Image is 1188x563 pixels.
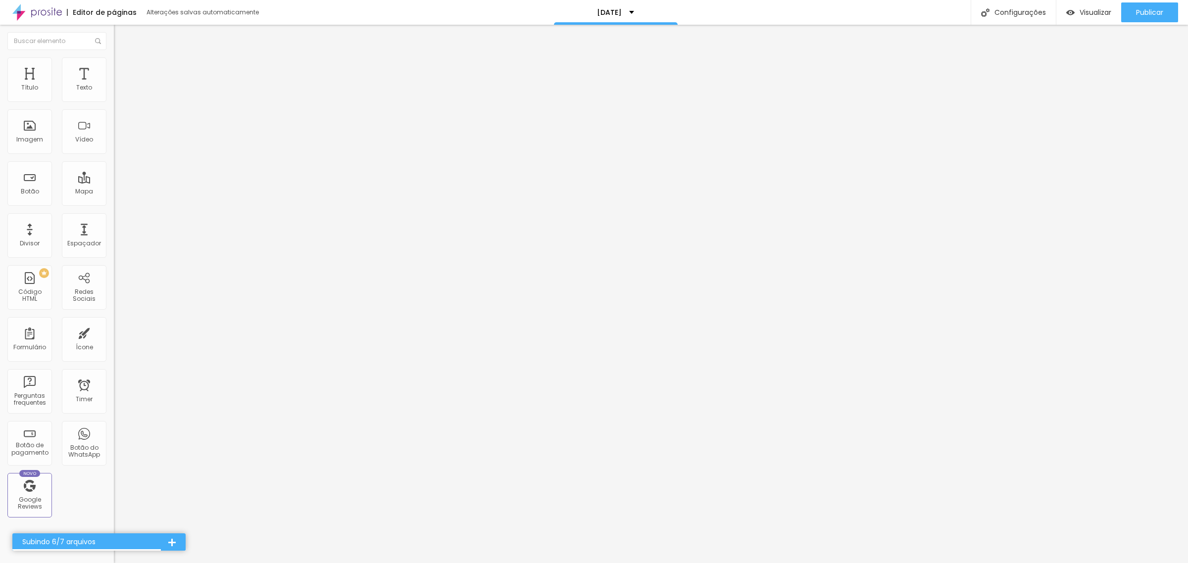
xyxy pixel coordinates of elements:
div: Perguntas frequentes [10,392,49,407]
div: Formulário [13,344,46,351]
div: Imagem [16,136,43,143]
div: Google Reviews [10,496,49,511]
input: Buscar elemento [7,32,106,50]
iframe: Editor [114,25,1188,563]
div: Redes Sociais [64,288,103,303]
div: Timer [76,396,93,403]
p: [DATE] [597,9,622,16]
div: Vídeo [75,136,93,143]
button: Publicar [1121,2,1178,22]
div: Divisor [20,240,40,247]
div: Mapa [75,188,93,195]
div: Botão de pagamento [10,442,49,456]
div: Alterações salvas automaticamente [147,9,260,15]
div: Texto [76,84,92,91]
div: Novo [19,470,41,477]
div: Espaçador [67,240,101,247]
img: view-1.svg [1066,8,1075,17]
div: Código HTML [10,288,49,303]
div: Subindo 6/7 arquivos [22,538,168,546]
span: Publicar [1136,8,1163,16]
img: Icone [981,8,990,17]
span: Visualizar [1080,8,1111,16]
div: Título [21,84,38,91]
button: Visualizar [1056,2,1121,22]
div: Ícone [76,344,93,351]
img: Icone [95,38,101,44]
div: Editor de páginas [67,9,137,16]
div: Botão [21,188,39,195]
div: Botão do WhatsApp [64,444,103,459]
